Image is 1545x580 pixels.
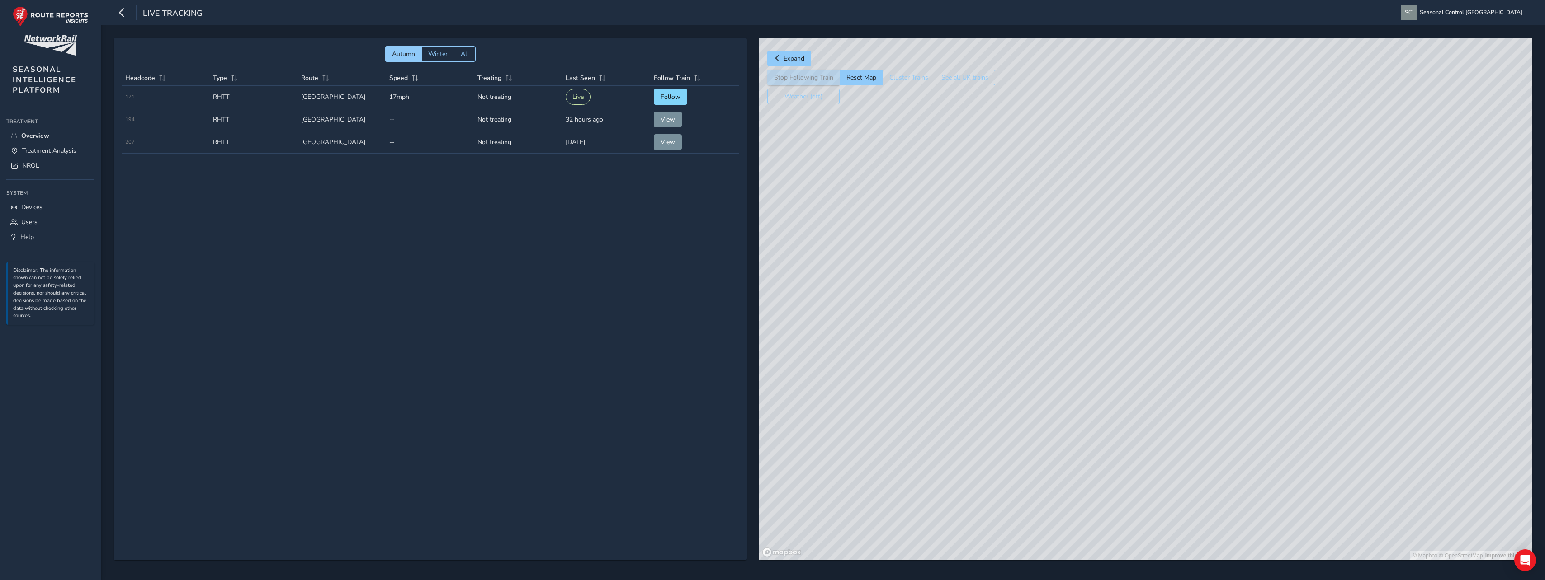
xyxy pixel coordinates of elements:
button: View [654,134,682,150]
a: Treatment Analysis [6,143,94,158]
span: NROL [22,161,39,170]
td: [GEOGRAPHIC_DATA] [298,86,386,108]
span: Users [21,218,38,226]
img: customer logo [24,35,77,56]
a: NROL [6,158,94,173]
span: SEASONAL INTELLIGENCE PLATFORM [13,64,76,95]
span: Last Seen [566,74,595,82]
span: Route [301,74,318,82]
span: Type [213,74,227,82]
button: Live [566,89,591,105]
span: 207 [125,139,135,145]
span: Treatment Analysis [22,146,76,155]
td: RHTT [210,131,298,154]
span: Live Tracking [143,8,203,20]
span: View [661,115,675,124]
span: Treating [477,74,501,82]
button: Weather (off) [767,89,840,104]
td: 17mph [386,86,474,108]
td: -- [386,108,474,131]
button: Winter [421,46,454,62]
td: 32 hours ago [562,108,651,131]
td: RHTT [210,108,298,131]
span: 171 [125,94,135,100]
button: See all UK trains [935,70,995,85]
button: View [654,112,682,127]
button: Follow [654,89,687,105]
a: Overview [6,128,94,143]
span: Expand [784,54,804,63]
span: Follow [661,93,680,101]
span: Speed [389,74,408,82]
span: Help [20,233,34,241]
td: [GEOGRAPHIC_DATA] [298,131,386,154]
span: 194 [125,116,135,123]
td: Not treating [474,108,562,131]
td: [DATE] [562,131,651,154]
td: Not treating [474,86,562,108]
div: System [6,186,94,200]
span: Winter [428,50,448,58]
td: RHTT [210,86,298,108]
button: Cluster Trains [883,70,935,85]
a: Users [6,215,94,229]
span: View [661,138,675,146]
img: rr logo [13,6,88,27]
td: -- [386,131,474,154]
div: Open Intercom Messenger [1514,549,1536,571]
span: Seasonal Control [GEOGRAPHIC_DATA] [1420,5,1522,20]
p: Disclaimer: The information shown can not be solely relied upon for any safety-related decisions,... [13,267,90,320]
span: Overview [21,131,49,140]
a: Devices [6,200,94,215]
button: Autumn [385,46,421,62]
span: Autumn [392,50,415,58]
td: Not treating [474,131,562,154]
button: Seasonal Control [GEOGRAPHIC_DATA] [1401,5,1526,20]
button: Expand [767,51,811,66]
span: Follow Train [654,74,690,82]
button: All [454,46,476,62]
span: All [461,50,469,58]
img: diamond-layout [1401,5,1417,20]
a: Help [6,229,94,244]
span: Headcode [125,74,155,82]
div: Treatment [6,115,94,128]
span: Devices [21,203,43,211]
td: [GEOGRAPHIC_DATA] [298,108,386,131]
button: Reset Map [840,70,883,85]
